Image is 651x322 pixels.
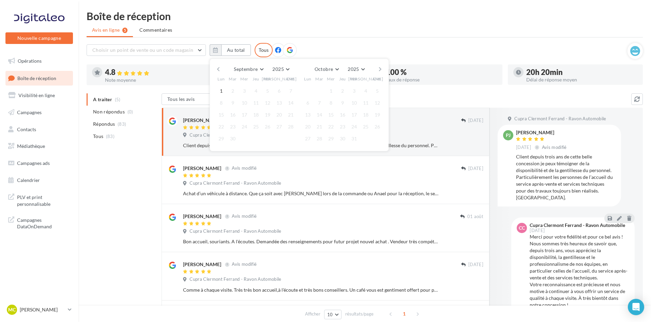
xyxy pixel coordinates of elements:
[5,303,73,316] a: MC [PERSON_NAME]
[4,213,74,233] a: Campagnes DataOnDemand
[251,110,261,120] button: 18
[18,58,42,64] span: Opérations
[327,76,335,82] span: Mer
[305,311,320,317] span: Afficher
[372,98,382,108] button: 12
[516,144,531,151] span: [DATE]
[231,64,266,74] button: Septembre
[337,134,348,144] button: 30
[399,308,410,319] span: 1
[262,122,273,132] button: 26
[183,190,439,197] div: Achat d’un véhicule à distance. Que ça soit avec [PERSON_NAME] lors de la commande ou Anael pour ...
[228,98,238,108] button: 9
[17,109,42,115] span: Campagnes
[314,110,324,120] button: 14
[4,71,74,86] a: Boîte de réception
[386,77,497,82] div: Taux de réponse
[361,86,371,96] button: 4
[326,98,336,108] button: 8
[228,86,238,96] button: 2
[286,98,296,108] button: 14
[255,43,273,57] div: Tous
[93,108,125,115] span: Non répondus
[4,88,74,103] a: Visibilité en ligne
[139,27,172,33] span: Commentaires
[326,134,336,144] button: 29
[4,190,74,210] a: PLV et print personnalisable
[210,44,251,56] button: Au total
[514,116,606,122] span: Cupra Clermont Ferrand - Ravon Automobile
[183,213,221,220] div: [PERSON_NAME]
[216,86,226,96] button: 1
[287,76,295,82] span: Dim
[190,228,281,234] span: Cupra Clermont Ferrand - Ravon Automobile
[92,47,193,53] span: Choisir un point de vente ou un code magasin
[221,44,251,56] button: Au total
[232,262,257,267] span: Avis modifié
[239,110,249,120] button: 17
[326,122,336,132] button: 22
[183,287,439,293] div: Comme à chaque visite. Très très bon accueil,à l'écoute et très bons conseillers. Un café vous es...
[516,153,616,201] div: Client depuis trois ans de cette belle concession je peux témoigner de la disponibilité et de la ...
[372,110,382,120] button: 19
[228,122,238,132] button: 23
[167,96,195,102] span: Tous les avis
[516,130,568,135] div: [PERSON_NAME]
[217,76,225,82] span: Lun
[349,134,359,144] button: 31
[4,173,74,187] a: Calendrier
[314,134,324,144] button: 28
[17,193,70,207] span: PLV et print personnalisable
[17,75,56,81] span: Boîte de réception
[232,214,257,219] span: Avis modifié
[105,78,216,82] div: Note moyenne
[349,122,359,132] button: 24
[286,122,296,132] button: 28
[240,76,248,82] span: Mer
[312,64,341,74] button: Octobre
[5,32,73,44] button: Nouvelle campagne
[506,132,511,139] span: PJ
[20,306,65,313] p: [PERSON_NAME]
[183,117,221,124] div: [PERSON_NAME]
[361,110,371,120] button: 18
[262,98,273,108] button: 12
[349,86,359,96] button: 3
[348,66,359,72] span: 2025
[162,93,230,105] button: Tous les avis
[183,261,221,268] div: [PERSON_NAME]
[17,215,70,230] span: Campagnes DataOnDemand
[216,98,226,108] button: 8
[216,110,226,120] button: 15
[272,66,284,72] span: 2025
[251,86,261,96] button: 4
[87,11,643,21] div: Boîte de réception
[93,133,103,140] span: Tous
[348,76,383,82] span: [PERSON_NAME]
[4,122,74,137] a: Contacts
[239,122,249,132] button: 24
[526,68,637,76] div: 20h 20min
[303,134,313,144] button: 27
[93,121,115,127] span: Répondus
[345,64,367,74] button: 2025
[372,122,382,132] button: 26
[118,121,126,127] span: (83)
[234,66,258,72] span: Septembre
[251,122,261,132] button: 25
[628,299,644,315] div: Open Intercom Messenger
[232,166,257,171] span: Avis modifié
[17,143,45,149] span: Médiathèque
[216,122,226,132] button: 22
[519,225,525,231] span: CC
[17,160,50,166] span: Campagnes ads
[526,77,637,82] div: Délai de réponse moyen
[216,134,226,144] button: 29
[127,109,133,114] span: (0)
[183,165,221,172] div: [PERSON_NAME]
[326,86,336,96] button: 1
[349,110,359,120] button: 17
[190,132,281,138] span: Cupra Clermont Ferrand - Ravon Automobile
[337,98,348,108] button: 9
